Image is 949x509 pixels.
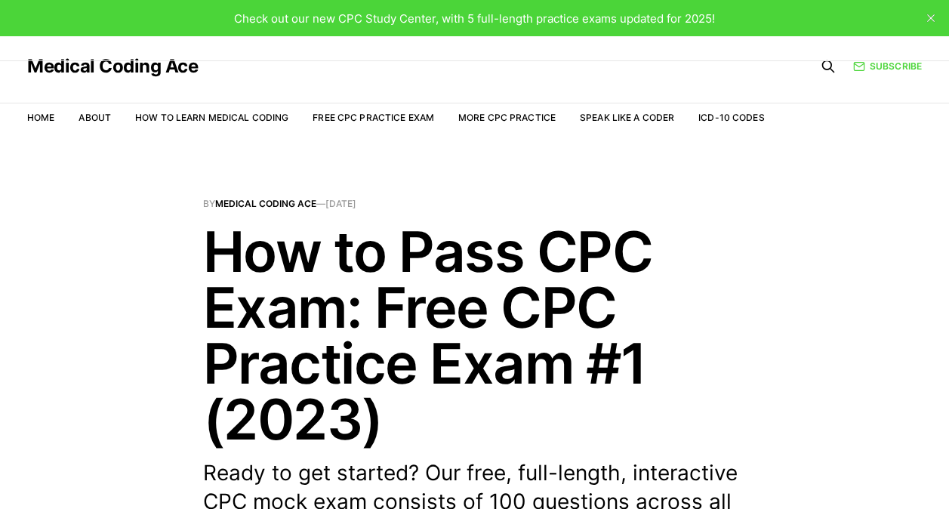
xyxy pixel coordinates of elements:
[919,6,943,30] button: close
[215,198,316,209] a: Medical Coding Ace
[698,112,764,123] a: ICD-10 Codes
[580,112,674,123] a: Speak Like a Coder
[203,199,747,208] span: By —
[325,198,356,209] time: [DATE]
[234,11,715,26] span: Check out our new CPC Study Center, with 5 full-length practice exams updated for 2025!
[27,112,54,123] a: Home
[27,57,198,76] a: Medical Coding Ace
[79,112,111,123] a: About
[203,224,747,447] h1: How to Pass CPC Exam: Free CPC Practice Exam #1 (2023)
[853,59,922,73] a: Subscribe
[703,435,949,509] iframe: portal-trigger
[135,112,288,123] a: How to Learn Medical Coding
[458,112,556,123] a: More CPC Practice
[313,112,434,123] a: Free CPC Practice Exam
